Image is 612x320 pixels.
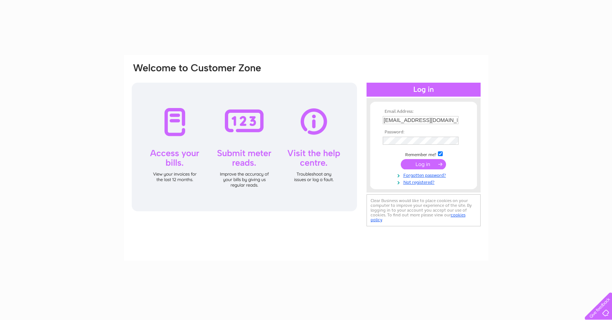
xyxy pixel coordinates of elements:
div: Clear Business would like to place cookies on your computer to improve your experience of the sit... [367,194,481,226]
input: Submit [401,159,446,169]
a: Forgotten password? [383,171,466,178]
th: Password: [381,130,466,135]
th: Email Address: [381,109,466,114]
a: cookies policy [371,212,466,222]
td: Remember me? [381,150,466,158]
a: Not registered? [383,178,466,185]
